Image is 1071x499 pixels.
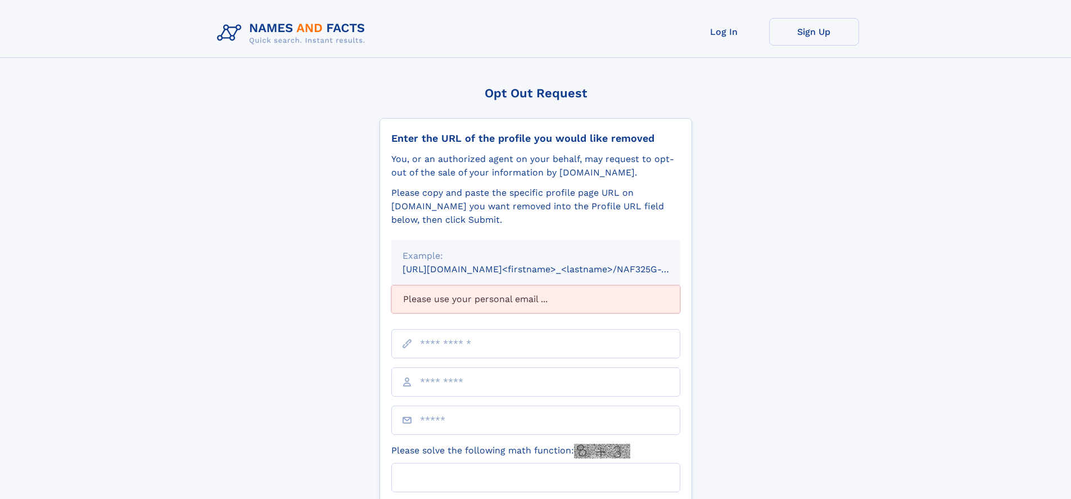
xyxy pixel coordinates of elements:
div: Example: [403,249,669,263]
div: Opt Out Request [379,86,692,100]
label: Please solve the following math function: [391,444,630,458]
div: Please copy and paste the specific profile page URL on [DOMAIN_NAME] you want removed into the Pr... [391,186,680,227]
a: Sign Up [769,18,859,46]
div: Enter the URL of the profile you would like removed [391,132,680,145]
div: Please use your personal email ... [391,285,680,313]
img: Logo Names and Facts [213,18,374,48]
small: [URL][DOMAIN_NAME]<firstname>_<lastname>/NAF325G-xxxxxxxx [403,264,702,275]
a: Log In [679,18,769,46]
div: You, or an authorized agent on your behalf, may request to opt-out of the sale of your informatio... [391,152,680,179]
